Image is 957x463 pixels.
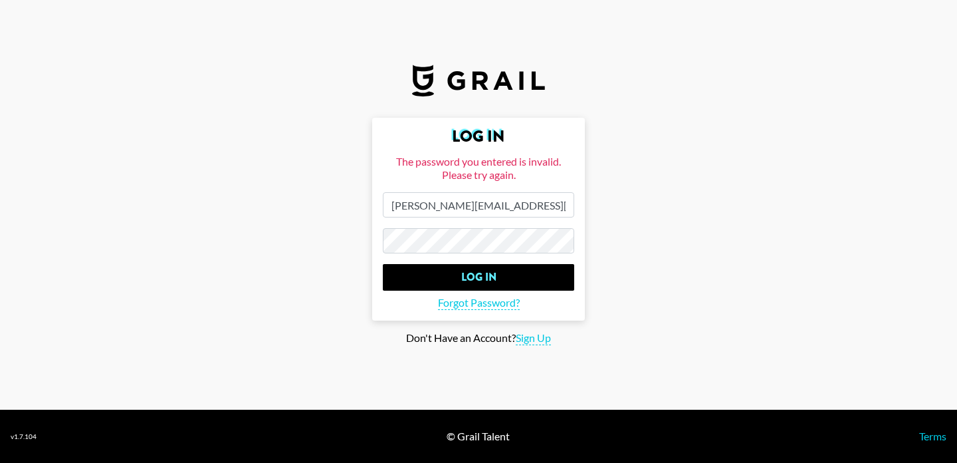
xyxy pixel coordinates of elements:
[919,430,946,442] a: Terms
[11,331,946,345] div: Don't Have an Account?
[438,296,520,310] span: Forgot Password?
[383,155,574,182] div: The password you entered is invalid. Please try again.
[447,430,510,443] div: © Grail Talent
[11,432,37,441] div: v 1.7.104
[383,128,574,144] h2: Log In
[383,192,574,218] input: Email
[412,65,545,96] img: Grail Talent Logo
[383,264,574,291] input: Log In
[516,331,551,345] span: Sign Up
